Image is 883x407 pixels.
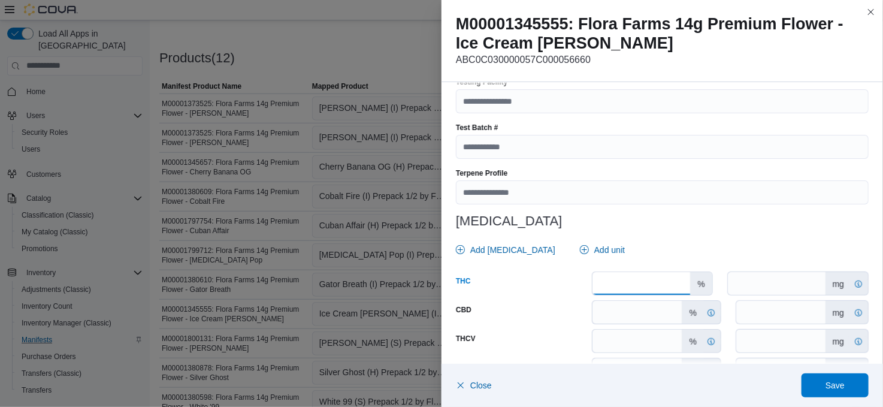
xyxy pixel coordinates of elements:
button: Save [802,373,869,397]
svg: External Cannabinoid [849,337,868,346]
svg: External Cannabinoid [701,337,721,346]
label: THCa [456,363,474,372]
h2: M00001345555: Flora Farms 14g Premium Flower - Ice Cream [PERSON_NAME] [456,14,869,53]
div: % [682,358,703,381]
button: Add [MEDICAL_DATA] [451,238,560,262]
span: Close [470,379,492,391]
svg: External Cannabinoid [849,308,868,318]
div: % [682,330,703,352]
div: % [690,272,712,295]
label: Terpene Profile [456,168,507,178]
div: mg [825,272,851,295]
label: THC [456,276,471,286]
div: % [682,301,703,324]
span: Add [MEDICAL_DATA] [470,244,555,256]
label: Test Batch # [456,123,498,132]
div: mg [825,301,851,324]
svg: External Cannabinoid [849,279,868,289]
label: Testing Facility [456,77,507,87]
label: THCV [456,334,476,343]
div: mg [825,330,851,352]
span: Add unit [594,244,625,256]
span: Save [825,379,845,391]
button: Add unit [575,238,630,262]
p: ABC0C030000057C000056660 [456,53,869,67]
button: Close this dialog [864,5,878,19]
svg: External Cannabinoid [701,308,721,318]
label: CBD [456,305,471,315]
button: Close [456,373,492,397]
div: mg [825,358,851,381]
h3: [MEDICAL_DATA] [456,214,869,228]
